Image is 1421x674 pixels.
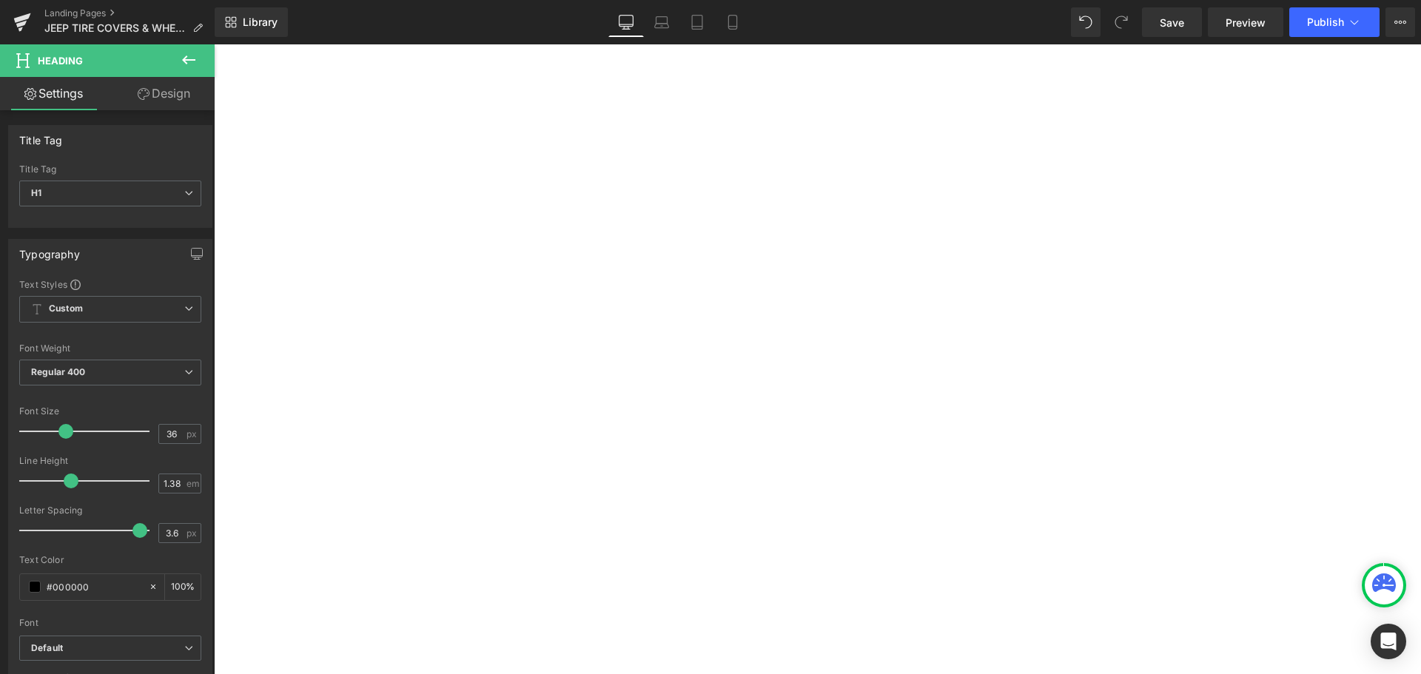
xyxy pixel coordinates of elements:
div: Title Tag [19,164,201,175]
span: JEEP TIRE COVERS & WHEEL COVERS [44,22,187,34]
a: Design [110,77,218,110]
span: Save [1160,15,1184,30]
a: Mobile [715,7,750,37]
a: Preview [1208,7,1283,37]
span: Preview [1226,15,1266,30]
div: Line Height [19,456,201,466]
input: Color [47,579,141,595]
a: Desktop [608,7,644,37]
span: em [187,479,199,488]
b: Custom [49,303,83,315]
a: Tablet [679,7,715,37]
div: Text Styles [19,278,201,290]
div: Font Weight [19,343,201,354]
a: Landing Pages [44,7,215,19]
span: Heading [38,55,83,67]
button: Publish [1289,7,1380,37]
span: Publish [1307,16,1344,28]
b: Regular 400 [31,366,86,377]
span: px [187,429,199,439]
div: Font Size [19,406,201,417]
button: Undo [1071,7,1101,37]
a: Laptop [644,7,679,37]
div: Font [19,618,201,628]
button: More [1385,7,1415,37]
div: Typography [19,240,80,260]
span: px [187,528,199,538]
a: New Library [215,7,288,37]
b: H1 [31,187,41,198]
i: Default [31,642,63,655]
div: Text Color [19,555,201,565]
button: Redo [1106,7,1136,37]
div: Letter Spacing [19,505,201,516]
div: Title Tag [19,126,63,146]
div: Open Intercom Messenger [1371,624,1406,659]
div: % [165,574,201,600]
span: Library [243,16,278,29]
